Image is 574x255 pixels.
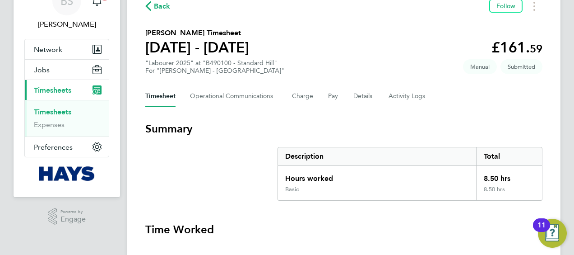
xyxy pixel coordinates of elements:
img: hays-logo-retina.png [39,166,95,181]
div: 11 [537,225,546,237]
button: Jobs [25,60,109,80]
div: Timesheets [25,100,109,137]
h2: [PERSON_NAME] Timesheet [145,28,249,38]
button: Open Resource Center, 11 new notifications [538,219,567,248]
a: Timesheets [34,108,71,116]
h1: [DATE] - [DATE] [145,38,249,57]
app-decimal: £161. [491,39,542,56]
button: Timesheets [25,80,109,100]
a: Go to home page [24,166,109,181]
div: Total [476,147,542,165]
button: Preferences [25,137,109,157]
button: Network [25,39,109,59]
span: Timesheets [34,86,71,94]
div: Description [278,147,476,165]
h3: Time Worked [145,222,542,237]
span: Follow [496,2,515,10]
span: Jobs [34,66,50,74]
span: 59 [530,42,542,55]
span: This timesheet is Submitted. [500,59,542,74]
span: Powered by [60,208,86,216]
button: Pay [328,85,339,107]
div: For "[PERSON_NAME] - [GEOGRAPHIC_DATA]" [145,67,284,75]
div: Basic [285,186,299,193]
div: 8.50 hrs [476,166,542,186]
h3: Summary [145,122,542,136]
a: Powered byEngage [48,208,86,225]
button: Details [353,85,374,107]
span: Network [34,45,62,54]
span: This timesheet was manually created. [463,59,497,74]
span: Back [154,1,171,12]
span: Preferences [34,143,73,151]
button: Timesheet [145,85,176,107]
button: Back [145,0,171,12]
button: Activity Logs [389,85,426,107]
span: Engage [60,216,86,223]
span: Billy Smith [24,19,109,30]
a: Expenses [34,120,65,129]
div: 8.50 hrs [476,186,542,200]
div: Hours worked [278,166,476,186]
button: Charge [292,85,314,107]
div: "Labourer 2025" at "B490100 - Standard Hill" [145,59,284,75]
button: Operational Communications [190,85,278,107]
div: Summary [278,147,542,201]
